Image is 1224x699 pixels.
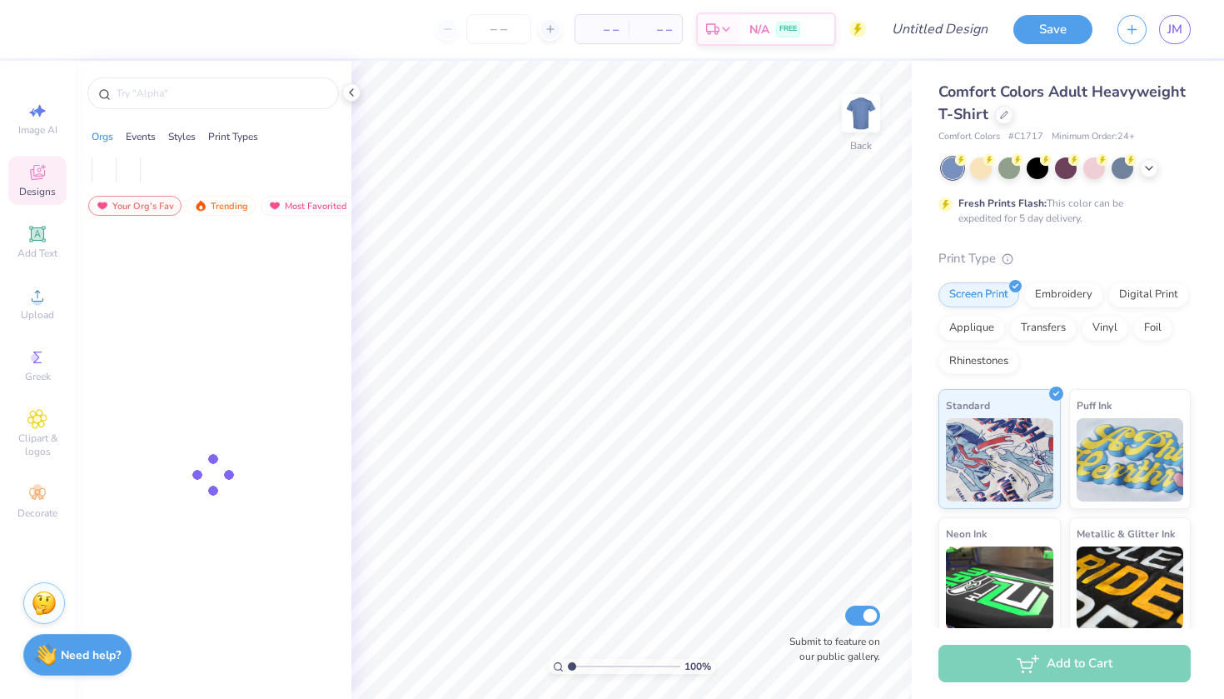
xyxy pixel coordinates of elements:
[17,247,57,260] span: Add Text
[115,85,328,102] input: Try "Alpha"
[958,197,1047,210] strong: Fresh Prints Flash:
[946,547,1053,630] img: Neon Ink
[938,130,1000,144] span: Comfort Colors
[25,370,51,383] span: Greek
[194,200,207,212] img: trending.gif
[466,14,531,44] input: – –
[958,196,1163,226] div: This color can be expedited for 5 day delivery.
[1077,397,1112,414] span: Puff Ink
[1159,15,1191,44] a: JM
[187,196,256,216] div: Trending
[268,200,281,212] img: most_fav.gif
[1052,130,1135,144] span: Minimum Order: 24 +
[946,418,1053,502] img: Standard
[938,249,1191,268] div: Print Type
[17,507,57,520] span: Decorate
[639,21,672,38] span: – –
[1008,130,1043,144] span: # C1717
[850,138,872,153] div: Back
[261,196,355,216] div: Most Favorited
[946,397,990,414] span: Standard
[1077,418,1184,502] img: Puff Ink
[168,129,196,144] div: Styles
[938,282,1019,307] div: Screen Print
[208,129,258,144] div: Print Types
[19,185,56,198] span: Designs
[938,82,1186,124] span: Comfort Colors Adult Heavyweight T-Shirt
[126,129,156,144] div: Events
[780,634,880,664] label: Submit to feature on our public gallery.
[684,659,711,674] span: 100 %
[1013,15,1092,44] button: Save
[585,21,619,38] span: – –
[938,316,1005,341] div: Applique
[1133,316,1172,341] div: Foil
[1167,20,1182,39] span: JM
[1077,547,1184,630] img: Metallic & Glitter Ink
[938,349,1019,374] div: Rhinestones
[21,308,54,322] span: Upload
[946,525,987,542] span: Neon Ink
[96,200,109,212] img: most_fav.gif
[88,196,182,216] div: Your Org's Fav
[878,12,1001,46] input: Untitled Design
[1010,316,1077,341] div: Transfers
[92,129,113,144] div: Orgs
[1082,316,1128,341] div: Vinyl
[1024,282,1103,307] div: Embroidery
[1077,525,1175,542] span: Metallic & Glitter Ink
[749,21,769,38] span: N/A
[779,23,797,35] span: FREE
[61,647,121,663] strong: Need help?
[1108,282,1189,307] div: Digital Print
[18,123,57,137] span: Image AI
[8,432,67,458] span: Clipart & logos
[844,97,878,130] img: Back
